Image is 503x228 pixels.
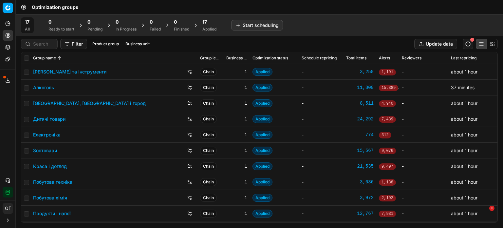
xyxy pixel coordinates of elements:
[399,206,448,221] td: -
[226,69,247,75] div: 1
[252,115,272,123] span: Applied
[116,27,137,32] div: In Progress
[451,55,476,61] span: Last repricing
[299,190,344,206] td: -
[346,147,374,154] a: 15,567
[25,19,29,25] span: 17
[299,95,344,111] td: -
[346,210,374,217] a: 12,767
[299,158,344,174] td: -
[252,178,272,186] span: Applied
[200,178,217,186] span: Chain
[200,115,217,123] span: Chain
[174,27,189,32] div: Finished
[299,143,344,158] td: -
[451,179,477,185] span: about 1 hour
[399,127,448,143] td: -
[252,68,272,76] span: Applied
[451,148,477,153] span: about 1 hour
[33,55,56,61] span: Group name
[90,40,121,48] button: Product group
[252,162,272,170] span: Applied
[48,19,51,25] span: 0
[33,84,54,91] a: Алкоголь
[33,210,71,217] a: Продукти і напої
[48,27,74,32] div: Ready to start
[379,55,390,61] span: Alerts
[451,69,477,74] span: about 1 hour
[200,194,217,202] span: Chain
[200,84,217,92] span: Chain
[87,27,102,32] div: Pending
[200,68,217,76] span: Chain
[202,19,207,25] span: 17
[379,116,396,123] span: 7,439
[202,27,216,32] div: Applied
[399,111,448,127] td: -
[379,211,396,217] span: 7,931
[299,127,344,143] td: -
[399,95,448,111] td: -
[252,55,288,61] span: Optimization status
[346,179,374,185] div: 3,636
[226,116,247,122] div: 1
[226,147,247,154] div: 1
[379,148,396,154] span: 9,076
[346,84,374,91] div: 11,800
[56,55,63,61] button: Sorted by Group name ascending
[451,116,477,122] span: about 1 hour
[379,195,396,201] span: 2,192
[33,116,65,122] a: Дитячі товари
[346,116,374,122] a: 24,292
[252,194,272,202] span: Applied
[200,162,217,170] span: Chain
[451,163,477,169] span: about 1 hour
[3,203,13,214] button: ОГ
[451,100,477,106] span: about 1 hour
[123,40,152,48] button: Business unit
[399,174,448,190] td: -
[399,80,448,95] td: -
[379,179,396,186] span: 1,138
[116,19,119,25] span: 0
[379,132,391,138] span: 312
[299,174,344,190] td: -
[399,64,448,80] td: -
[451,85,475,90] span: 37 minutes
[299,80,344,95] td: -
[25,27,30,32] div: All
[252,210,272,218] span: Applied
[379,100,396,107] span: 4,940
[226,210,247,217] div: 1
[346,69,374,75] a: 3,250
[346,100,374,107] a: 8,511
[252,84,272,92] span: Applied
[346,163,374,170] div: 21,535
[231,20,283,31] button: Start scheduling
[33,163,67,170] a: Краса і догляд
[150,19,153,25] span: 0
[33,179,72,185] a: Побутова техніка
[476,206,492,221] iframe: Intercom live chat
[379,85,398,91] span: 15,389
[451,211,477,216] span: about 1 hour
[226,55,247,61] span: Business unit
[226,100,247,107] div: 1
[399,158,448,174] td: -
[226,195,247,201] div: 1
[200,210,217,218] span: Chain
[33,41,53,47] input: Search
[60,39,87,49] button: Filter
[200,147,217,155] span: Chain
[226,179,247,185] div: 1
[252,147,272,155] span: Applied
[402,55,421,61] span: Reviewers
[200,55,221,61] span: Group level
[346,132,374,138] div: 774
